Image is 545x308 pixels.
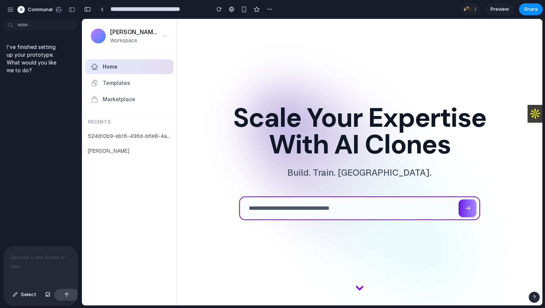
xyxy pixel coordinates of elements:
[491,6,509,13] span: Preview
[21,77,53,84] span: Marketplace
[21,291,36,298] span: Select
[28,18,75,25] p: Workspace
[9,10,24,24] img: Shubham Mittal
[485,3,515,15] a: Preview
[9,289,40,301] button: Select
[21,60,48,68] span: Templates
[447,88,460,101] img: Apollo.io
[462,3,480,15] div: 1
[28,9,75,18] p: [PERSON_NAME]
[519,3,543,15] button: Share
[28,6,53,13] span: Communal
[3,40,92,55] button: Home
[474,6,479,13] span: 1
[153,148,402,160] p: Build. Train. [GEOGRAPHIC_DATA].
[3,57,92,72] button: Templates
[3,73,92,88] button: Marketplace
[7,43,62,74] p: I've finished setting up your prototype. What would you like me to do?
[151,86,404,139] h1: Scale Your Expertise With AI Clones
[21,44,36,52] span: Home
[524,6,538,13] span: Share
[14,4,64,16] button: Communal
